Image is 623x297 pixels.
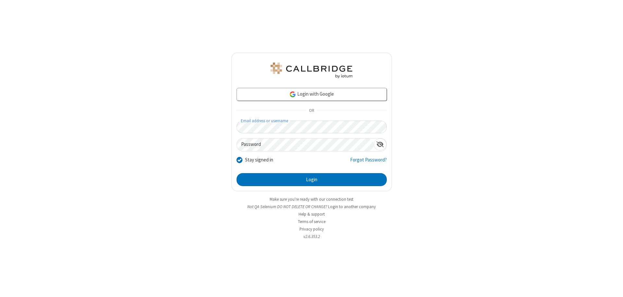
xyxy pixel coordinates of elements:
input: Email address or username [237,121,387,133]
a: Help & support [299,211,325,217]
a: Privacy policy [299,226,324,232]
img: QA Selenium DO NOT DELETE OR CHANGE [269,63,354,78]
img: google-icon.png [289,91,296,98]
li: v2.6.353.2 [231,233,392,240]
button: Login to another company [328,204,376,210]
a: Make sure you're ready with our connection test [270,196,353,202]
span: OR [306,106,317,115]
li: Not QA Selenium DO NOT DELETE OR CHANGE? [231,204,392,210]
a: Forgot Password? [350,156,387,169]
div: Show password [374,138,386,150]
a: Terms of service [298,219,325,224]
input: Password [237,138,374,151]
label: Stay signed in [245,156,273,164]
iframe: Chat [607,280,618,292]
button: Login [237,173,387,186]
a: Login with Google [237,88,387,101]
